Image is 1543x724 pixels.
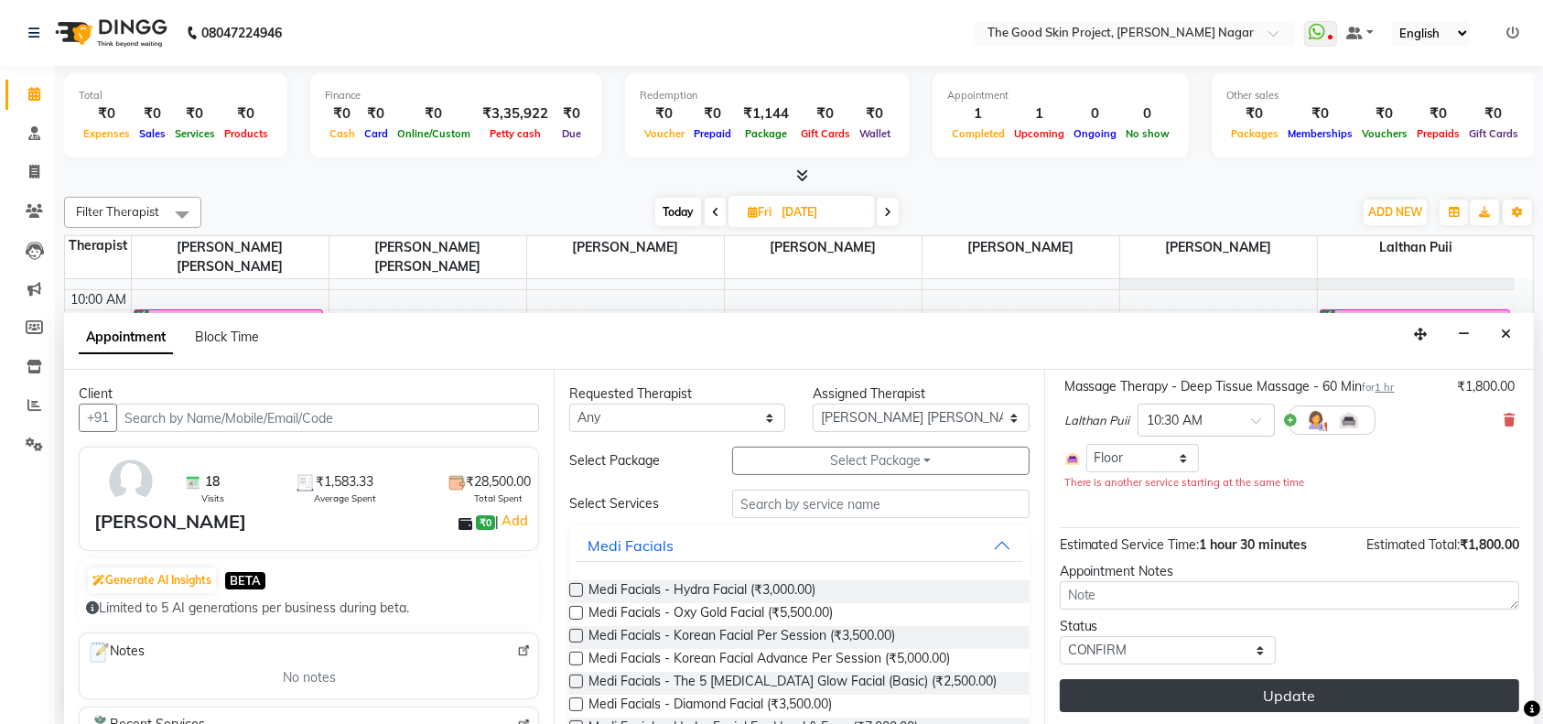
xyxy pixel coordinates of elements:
[1060,536,1200,553] span: Estimated Service Time:
[813,384,1029,404] div: Assigned Therapist
[475,103,556,124] div: ₹3,35,922
[1064,476,1305,489] small: There is another service starting at the same time
[1069,127,1121,140] span: Ongoing
[135,103,170,124] div: ₹0
[1460,536,1519,553] span: ₹1,800.00
[1321,310,1509,348] div: [PERSON_NAME], 10:30 AM-11:30 AM, Massage Therapy - Deep Tissue Massage - 60 Min
[325,103,360,124] div: ₹0
[655,198,701,226] span: Today
[947,127,1009,140] span: Completed
[1412,127,1464,140] span: Prepaids
[393,127,475,140] span: Online/Custom
[220,103,273,124] div: ₹0
[855,127,895,140] span: Wallet
[1064,377,1395,396] div: Massage Therapy - Deep Tissue Massage - 60 Min
[588,672,997,695] span: Medi Facials - The 5 [MEDICAL_DATA] Glow Facial (Basic) (₹2,500.00)
[474,492,523,505] span: Total Spent
[640,103,689,124] div: ₹0
[86,599,532,618] div: Limited to 5 AI generations per business during beta.
[588,695,832,718] span: Medi Facials - Diamond Facial (₹3,500.00)
[1121,127,1174,140] span: No show
[588,626,895,649] span: Medi Facials - Korean Facial Per Session (₹3,500.00)
[205,472,220,492] span: 18
[87,641,145,665] span: Notes
[796,103,855,124] div: ₹0
[1060,679,1519,712] button: Update
[314,492,376,505] span: Average Spent
[1368,205,1422,219] span: ADD NEW
[317,472,374,492] span: ₹1,583.33
[499,510,531,532] a: Add
[1364,200,1427,225] button: ADD NEW
[743,205,776,219] span: Fri
[947,103,1009,124] div: 1
[1200,536,1308,553] span: 1 hour 30 minutes
[527,236,724,259] span: [PERSON_NAME]
[116,404,539,432] input: Search by Name/Mobile/Email/Code
[725,236,922,259] span: [PERSON_NAME]
[1376,381,1395,394] span: 1 hr
[588,649,950,672] span: Medi Facials - Korean Facial Advance Per Session (₹5,000.00)
[556,494,718,513] div: Select Services
[577,529,1021,562] button: Medi Facials
[94,508,246,535] div: [PERSON_NAME]
[104,455,157,508] img: avatar
[689,127,736,140] span: Prepaid
[732,490,1030,518] input: Search by service name
[79,103,135,124] div: ₹0
[1366,536,1460,553] span: Estimated Total:
[1493,320,1519,349] button: Close
[201,492,224,505] span: Visits
[201,7,282,59] b: 08047224946
[132,236,329,278] span: [PERSON_NAME] [PERSON_NAME]
[556,451,718,470] div: Select Package
[170,127,220,140] span: Services
[135,127,170,140] span: Sales
[76,204,159,219] span: Filter Therapist
[325,88,588,103] div: Finance
[476,515,495,530] span: ₹0
[47,7,172,59] img: logo
[1464,103,1523,124] div: ₹0
[220,127,273,140] span: Products
[68,290,131,309] div: 10:00 AM
[1357,127,1412,140] span: Vouchers
[557,127,586,140] span: Due
[1283,127,1357,140] span: Memberships
[225,572,265,589] span: BETA
[1121,103,1174,124] div: 0
[1457,377,1515,396] div: ₹1,800.00
[360,103,393,124] div: ₹0
[588,603,833,626] span: Medi Facials - Oxy Gold Facial (₹5,500.00)
[79,321,173,354] span: Appointment
[689,103,736,124] div: ₹0
[947,88,1174,103] div: Appointment
[325,127,360,140] span: Cash
[393,103,475,124] div: ₹0
[65,236,131,255] div: Therapist
[79,404,117,432] button: +91
[1305,409,1327,431] img: Hairdresser.png
[360,127,393,140] span: Card
[569,384,785,404] div: Requested Therapist
[1226,103,1283,124] div: ₹0
[1338,409,1360,431] img: Interior.png
[88,567,216,593] button: Generate AI Insights
[1060,617,1276,636] div: Status
[855,103,895,124] div: ₹0
[1069,103,1121,124] div: 0
[1318,236,1516,259] span: Lalthan Puii
[1009,127,1069,140] span: Upcoming
[1064,412,1130,430] span: Lalthan Puii
[740,127,792,140] span: Package
[1226,88,1523,103] div: Other sales
[923,236,1119,259] span: [PERSON_NAME]
[588,535,674,557] div: Medi Facials
[79,127,135,140] span: Expenses
[1120,236,1317,259] span: [PERSON_NAME]
[329,236,526,278] span: [PERSON_NAME] [PERSON_NAME]
[1363,381,1395,394] small: for
[170,103,220,124] div: ₹0
[796,127,855,140] span: Gift Cards
[485,127,545,140] span: Petty cash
